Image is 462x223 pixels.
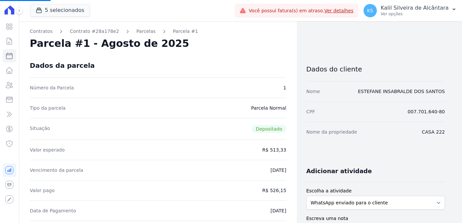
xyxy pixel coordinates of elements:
[324,8,354,13] a: Ver detalhes
[249,7,354,14] span: Você possui fatura(s) em atraso.
[252,125,286,133] span: Depositado
[306,187,445,194] label: Escolha a atividade
[306,88,320,95] dt: Nome
[30,125,50,133] dt: Situação
[30,28,286,35] nav: Breadcrumb
[173,28,198,35] a: Parcela #1
[381,11,449,17] p: Ver opções
[408,108,445,115] dd: 007.701.640-80
[270,207,286,214] dd: [DATE]
[381,5,449,11] p: Kalil Silveira de Alcântara
[358,1,462,20] button: KS Kalil Silveira de Alcântara Ver opções
[30,4,90,17] button: 5 selecionados
[306,167,372,175] h3: Adicionar atividade
[306,65,445,73] h3: Dados do cliente
[251,105,286,111] dd: Parcela Normal
[30,84,74,91] dt: Número da Parcela
[30,105,66,111] dt: Tipo da parcela
[306,215,445,222] label: Escreva uma nota
[306,129,357,135] dt: Nome da propriedade
[30,38,189,50] h2: Parcela #1 - Agosto de 2025
[30,61,95,69] div: Dados da parcela
[358,89,445,94] a: ESTEFANE INSABRALDE DOS SANTOS
[283,84,286,91] dd: 1
[262,187,286,194] dd: R$ 526,15
[30,147,65,153] dt: Valor esperado
[30,28,53,35] a: Contratos
[70,28,119,35] a: Contrato #28a178e2
[30,167,83,173] dt: Vencimento da parcela
[30,187,55,194] dt: Valor pago
[262,147,286,153] dd: R$ 513,33
[367,8,373,13] span: KS
[136,28,156,35] a: Parcelas
[30,207,76,214] dt: Data de Pagamento
[306,108,315,115] dt: CPF
[270,167,286,173] dd: [DATE]
[422,129,445,135] dd: CASA 222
